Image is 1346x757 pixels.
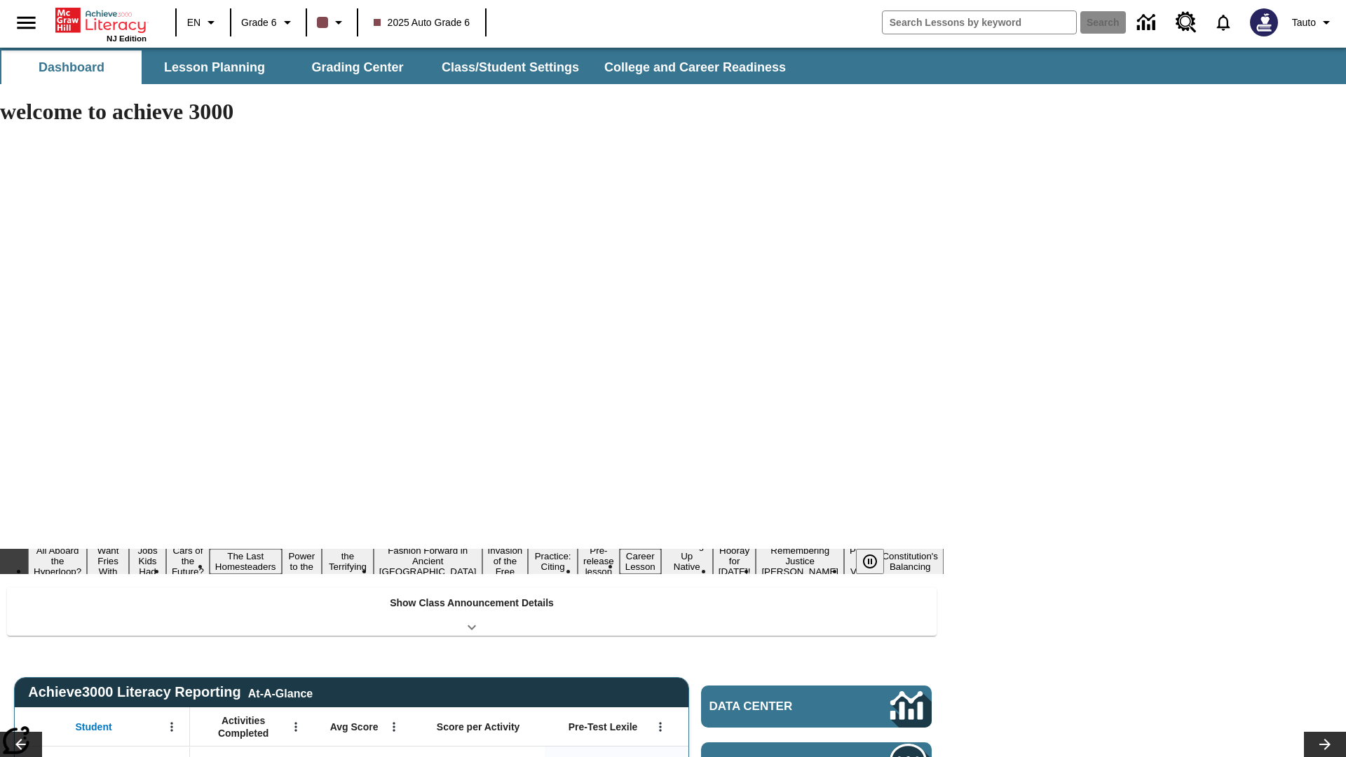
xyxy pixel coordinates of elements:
span: EN [187,15,200,30]
button: Slide 4 Cars of the Future? [166,543,210,579]
button: Slide 16 Point of View [844,543,876,579]
button: Slide 11 Pre-release lesson [578,543,620,579]
button: Slide 6 Solar Power to the People [282,538,322,585]
button: Open Menu [285,716,306,737]
button: Language: EN, Select a language [181,10,226,35]
div: Home [55,5,147,43]
button: Class/Student Settings [430,50,590,84]
button: Lesson Planning [144,50,285,84]
button: Slide 14 Hooray for Constitution Day! [713,543,756,579]
div: Pause [856,549,898,574]
img: Avatar [1250,8,1278,36]
p: Show Class Announcement Details [390,596,554,611]
a: Data Center [1129,4,1167,42]
button: Slide 9 The Invasion of the Free CD [482,533,529,589]
a: Home [55,6,147,34]
button: Slide 10 Mixed Practice: Citing Evidence [528,538,578,585]
button: Open Menu [383,716,405,737]
div: At-A-Glance [248,685,313,700]
button: Profile/Settings [1286,10,1340,35]
button: Grading Center [287,50,428,84]
button: Slide 3 Dirty Jobs Kids Had To Do [129,533,166,589]
button: Open side menu [6,2,47,43]
button: Slide 2 Do You Want Fries With That? [87,533,129,589]
span: Grade 6 [241,15,277,30]
button: Slide 1 All Aboard the Hyperloop? [28,543,87,579]
a: Data Center [701,686,932,728]
a: Notifications [1205,4,1242,41]
input: search field [883,11,1076,34]
span: Data Center [709,700,842,714]
span: Pre-Test Lexile [569,721,638,733]
button: Open Menu [161,716,182,737]
a: Resource Center, Will open in new tab [1167,4,1205,41]
button: Slide 7 Attack of the Terrifying Tomatoes [322,538,374,585]
button: Slide 5 The Last Homesteaders [210,549,282,574]
button: Open Menu [650,716,671,737]
span: Student [76,721,112,733]
button: Dashboard [1,50,142,84]
button: Pause [856,549,884,574]
span: Tauto [1292,15,1316,30]
button: Slide 17 The Constitution's Balancing Act [876,538,944,585]
div: Show Class Announcement Details [7,587,937,636]
button: Class color is dark brown. Change class color [311,10,353,35]
span: Score per Activity [437,721,520,733]
button: Lesson carousel, Next [1304,732,1346,757]
button: Slide 15 Remembering Justice O'Connor [756,543,844,579]
button: Select a new avatar [1242,4,1286,41]
button: Slide 8 Fashion Forward in Ancient Rome [374,543,482,579]
button: Slide 12 Career Lesson [620,549,661,574]
button: Slide 13 Cooking Up Native Traditions [661,538,713,585]
button: College and Career Readiness [593,50,797,84]
span: NJ Edition [107,34,147,43]
span: Avg Score [330,721,379,733]
button: Grade: Grade 6, Select a grade [236,10,301,35]
span: Achieve3000 Literacy Reporting [28,684,313,700]
span: 2025 Auto Grade 6 [374,15,470,30]
span: Activities Completed [197,714,290,739]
